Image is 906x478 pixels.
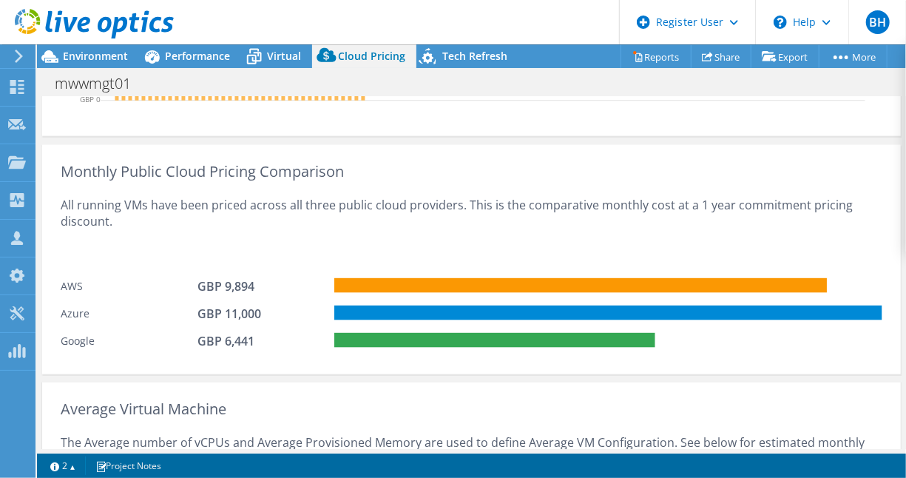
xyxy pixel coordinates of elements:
a: Export [751,45,819,68]
div: Google [61,333,197,349]
span: Performance [165,49,230,63]
div: AWS [61,278,197,294]
div: Average Virtual Machine [61,401,882,417]
a: Share [691,45,751,68]
span: Environment [63,49,128,63]
span: Tech Refresh [442,49,507,63]
div: GBP 9,894 [197,278,271,294]
svg: \n [774,16,787,29]
span: Virtual [267,49,301,63]
span: Cloud Pricing [338,49,405,63]
div: All running VMs have been priced across all three public cloud providers. This is the comparative... [61,180,882,271]
div: Azure [61,306,197,322]
a: More [819,45,888,68]
div: Monthly Public Cloud Pricing Comparison [61,164,882,180]
span: BH [866,10,890,34]
a: Project Notes [85,457,172,475]
a: 2 [40,457,86,475]
h1: mwwmgt01 [48,75,154,92]
div: GBP 11,000 [197,306,271,322]
a: Reports [621,45,692,68]
text: GBP 0 [80,95,101,105]
div: GBP 6,441 [197,333,271,349]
